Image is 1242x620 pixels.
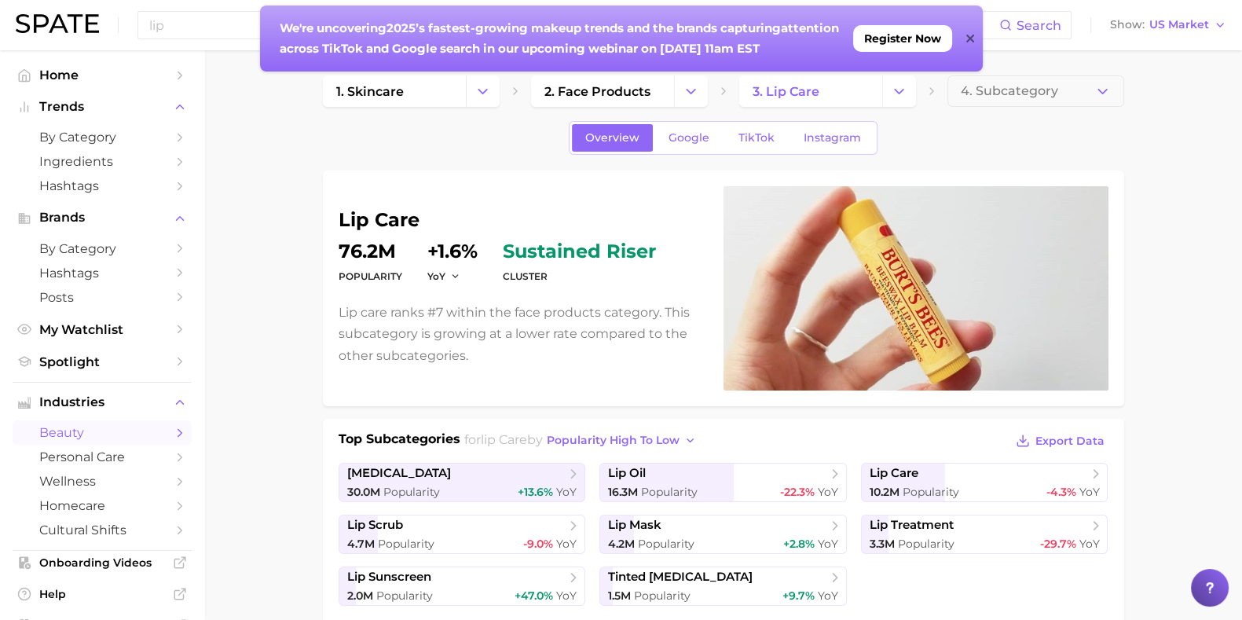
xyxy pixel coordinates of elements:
[861,515,1108,554] a: lip treatment3.3m Popularity-29.7% YoY
[1039,537,1075,551] span: -29.7%
[818,537,838,551] span: YoY
[13,206,192,229] button: Brands
[39,178,165,193] span: Hashtags
[780,485,815,499] span: -22.3%
[39,154,165,169] span: Ingredients
[39,587,165,601] span: Help
[13,350,192,374] a: Spotlight
[515,589,553,603] span: +47.0%
[13,95,192,119] button: Trends
[13,469,192,493] a: wellness
[870,518,954,533] span: lip treatment
[804,131,861,145] span: Instagram
[608,537,635,551] span: 4.2m
[655,124,723,152] a: Google
[599,567,847,606] a: tinted [MEDICAL_DATA]1.5m Popularity+9.7% YoY
[13,420,192,445] a: beauty
[1012,430,1108,452] button: Export Data
[608,518,661,533] span: lip mask
[599,515,847,554] a: lip mask4.2m Popularity+2.8% YoY
[383,485,440,499] span: Popularity
[1149,20,1209,29] span: US Market
[903,485,959,499] span: Popularity
[376,589,433,603] span: Popularity
[39,100,165,114] span: Trends
[13,285,192,310] a: Posts
[608,589,631,603] span: 1.5m
[39,425,165,440] span: beauty
[13,493,192,518] a: homecare
[961,84,1058,98] span: 4. Subcategory
[148,12,999,39] input: Search here for a brand, industry, or ingredient
[870,485,899,499] span: 10.2m
[39,68,165,83] span: Home
[39,354,165,369] span: Spotlight
[818,589,838,603] span: YoY
[782,589,815,603] span: +9.7%
[13,391,192,414] button: Industries
[347,485,380,499] span: 30.0m
[783,537,815,551] span: +2.8%
[861,463,1108,502] a: lip care10.2m Popularity-4.3% YoY
[339,430,460,453] h1: Top Subcategories
[638,537,694,551] span: Popularity
[13,317,192,342] a: My Watchlist
[13,551,192,574] a: Onboarding Videos
[1046,485,1075,499] span: -4.3%
[1079,485,1099,499] span: YoY
[481,432,527,447] span: lip care
[336,84,404,99] span: 1. skincare
[556,485,577,499] span: YoY
[39,395,165,409] span: Industries
[13,237,192,261] a: by Category
[39,498,165,513] span: homecare
[599,463,847,502] a: lip oil16.3m Popularity-22.3% YoY
[543,430,701,451] button: popularity high to low
[13,63,192,87] a: Home
[378,537,434,551] span: Popularity
[818,485,838,499] span: YoY
[39,523,165,537] span: cultural shifts
[1106,15,1230,35] button: ShowUS Market
[39,290,165,305] span: Posts
[870,466,918,481] span: lip care
[39,241,165,256] span: by Category
[503,267,656,286] dt: cluster
[1110,20,1145,29] span: Show
[641,485,698,499] span: Popularity
[13,582,192,606] a: Help
[347,589,373,603] span: 2.0m
[898,537,954,551] span: Popularity
[339,267,402,286] dt: Popularity
[882,75,916,107] button: Change Category
[427,270,445,283] span: YoY
[13,261,192,285] a: Hashtags
[464,432,701,447] span: for by
[738,131,775,145] span: TikTok
[518,485,553,499] span: +13.6%
[39,130,165,145] span: by Category
[556,537,577,551] span: YoY
[13,125,192,149] a: by Category
[790,124,874,152] a: Instagram
[39,474,165,489] span: wellness
[870,537,895,551] span: 3.3m
[16,14,99,33] img: SPATE
[13,445,192,469] a: personal care
[669,131,709,145] span: Google
[572,124,653,152] a: Overview
[544,84,650,99] span: 2. face products
[347,518,403,533] span: lip scrub
[585,131,639,145] span: Overview
[547,434,680,447] span: popularity high to low
[608,485,638,499] span: 16.3m
[339,242,402,261] dd: 76.2m
[427,242,478,261] dd: +1.6%
[503,242,656,261] span: sustained riser
[947,75,1124,107] button: 4. Subcategory
[39,322,165,337] span: My Watchlist
[1035,435,1105,448] span: Export Data
[339,567,586,606] a: lip sunscreen2.0m Popularity+47.0% YoY
[608,570,753,585] span: tinted [MEDICAL_DATA]
[531,75,674,107] a: 2. face products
